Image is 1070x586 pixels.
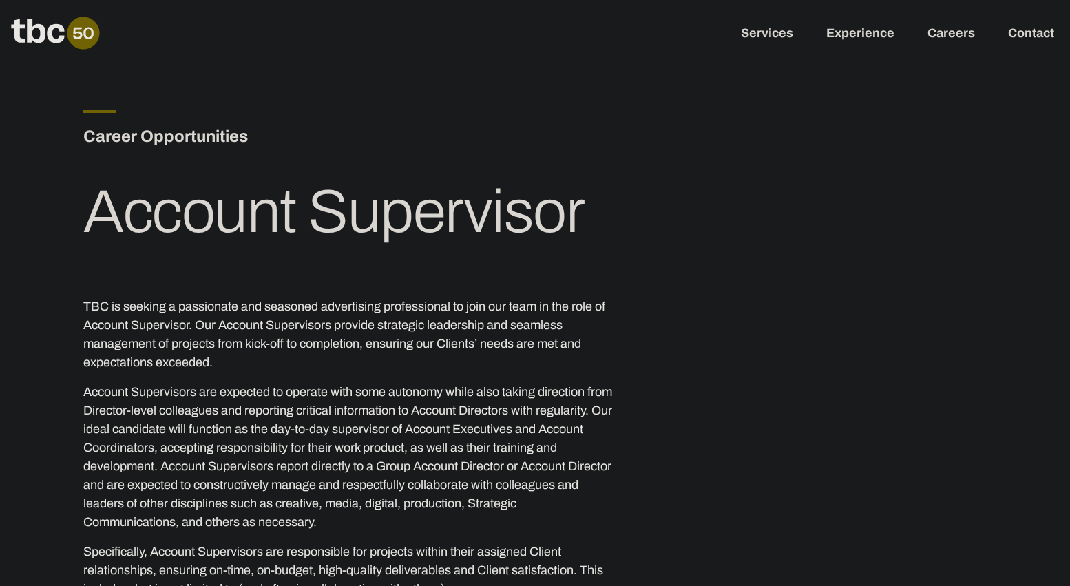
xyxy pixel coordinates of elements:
[1008,26,1054,43] a: Contact
[83,297,612,372] p: TBC is seeking a passionate and seasoned advertising professional to join our team in the role of...
[741,26,793,43] a: Services
[11,17,100,50] a: Homepage
[826,26,894,43] a: Experience
[927,26,975,43] a: Careers
[83,383,612,532] p: Account Supervisors are expected to operate with some autonomy while also taking direction from D...
[83,124,414,149] h3: Career Opportunities
[83,182,584,242] h1: Account Supervisor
